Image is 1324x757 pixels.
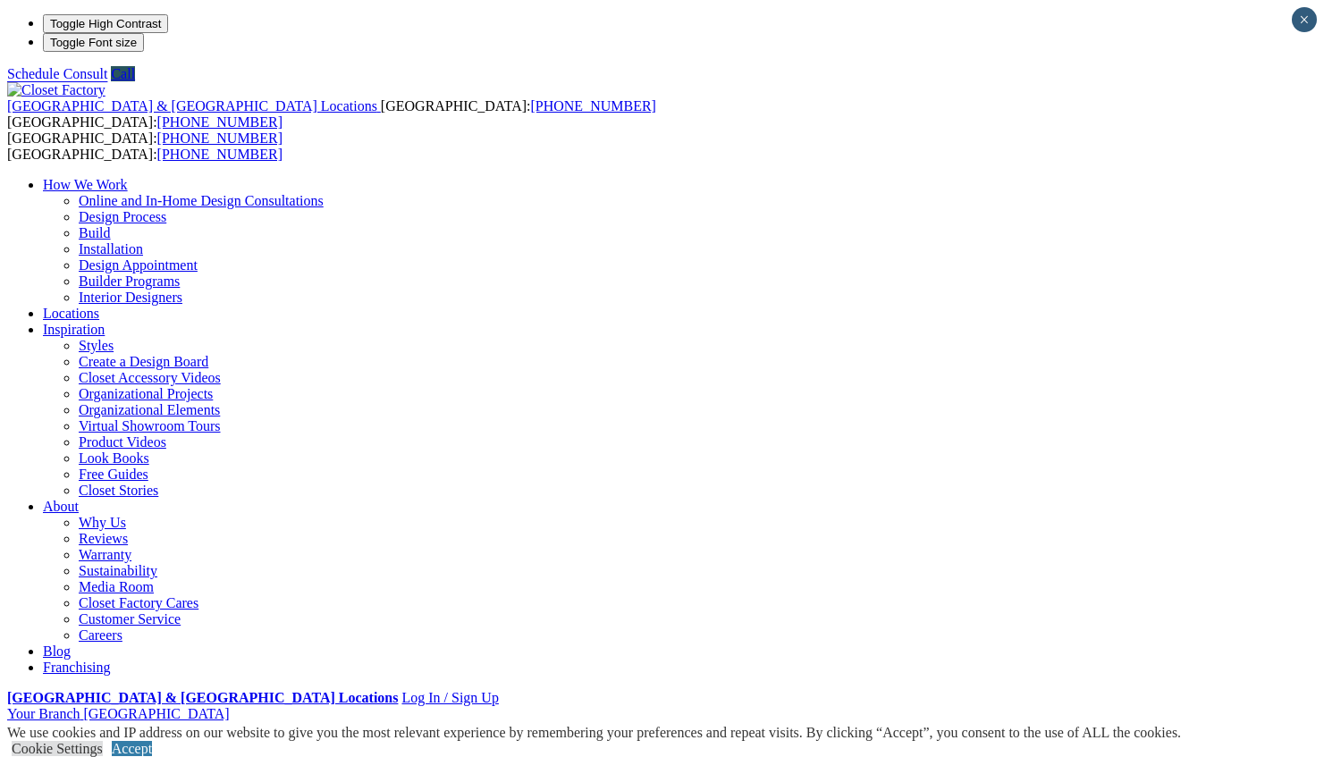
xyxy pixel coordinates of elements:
[530,98,655,114] a: [PHONE_NUMBER]
[7,690,398,705] a: [GEOGRAPHIC_DATA] & [GEOGRAPHIC_DATA] Locations
[79,290,182,305] a: Interior Designers
[7,98,656,130] span: [GEOGRAPHIC_DATA]: [GEOGRAPHIC_DATA]:
[79,547,131,562] a: Warranty
[79,515,126,530] a: Why Us
[43,33,144,52] button: Toggle Font size
[43,306,99,321] a: Locations
[157,114,283,130] a: [PHONE_NUMBER]
[401,690,498,705] a: Log In / Sign Up
[83,706,229,721] span: [GEOGRAPHIC_DATA]
[79,225,111,240] a: Build
[7,82,105,98] img: Closet Factory
[7,98,377,114] span: [GEOGRAPHIC_DATA] & [GEOGRAPHIC_DATA] Locations
[12,741,103,756] a: Cookie Settings
[79,595,198,610] a: Closet Factory Cares
[79,402,220,417] a: Organizational Elements
[7,98,381,114] a: [GEOGRAPHIC_DATA] & [GEOGRAPHIC_DATA] Locations
[50,17,161,30] span: Toggle High Contrast
[79,338,114,353] a: Styles
[7,706,230,721] a: Your Branch [GEOGRAPHIC_DATA]
[79,273,180,289] a: Builder Programs
[1292,7,1317,32] button: Close
[50,36,137,49] span: Toggle Font size
[79,450,149,466] a: Look Books
[111,66,135,81] a: Call
[43,14,168,33] button: Toggle High Contrast
[79,354,208,369] a: Create a Design Board
[43,660,111,675] a: Franchising
[7,725,1181,741] div: We use cookies and IP address on our website to give you the most relevant experience by remember...
[79,193,324,208] a: Online and In-Home Design Consultations
[43,177,128,192] a: How We Work
[43,322,105,337] a: Inspiration
[7,66,107,81] a: Schedule Consult
[79,467,148,482] a: Free Guides
[79,241,143,257] a: Installation
[79,257,198,273] a: Design Appointment
[157,130,283,146] a: [PHONE_NUMBER]
[79,370,221,385] a: Closet Accessory Videos
[43,499,79,514] a: About
[79,563,157,578] a: Sustainability
[43,643,71,659] a: Blog
[79,627,122,643] a: Careers
[7,706,80,721] span: Your Branch
[79,434,166,450] a: Product Videos
[79,483,158,498] a: Closet Stories
[79,418,221,433] a: Virtual Showroom Tours
[79,386,213,401] a: Organizational Projects
[7,130,283,162] span: [GEOGRAPHIC_DATA]: [GEOGRAPHIC_DATA]:
[157,147,283,162] a: [PHONE_NUMBER]
[79,579,154,594] a: Media Room
[79,611,181,627] a: Customer Service
[79,531,128,546] a: Reviews
[112,741,152,756] a: Accept
[79,209,166,224] a: Design Process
